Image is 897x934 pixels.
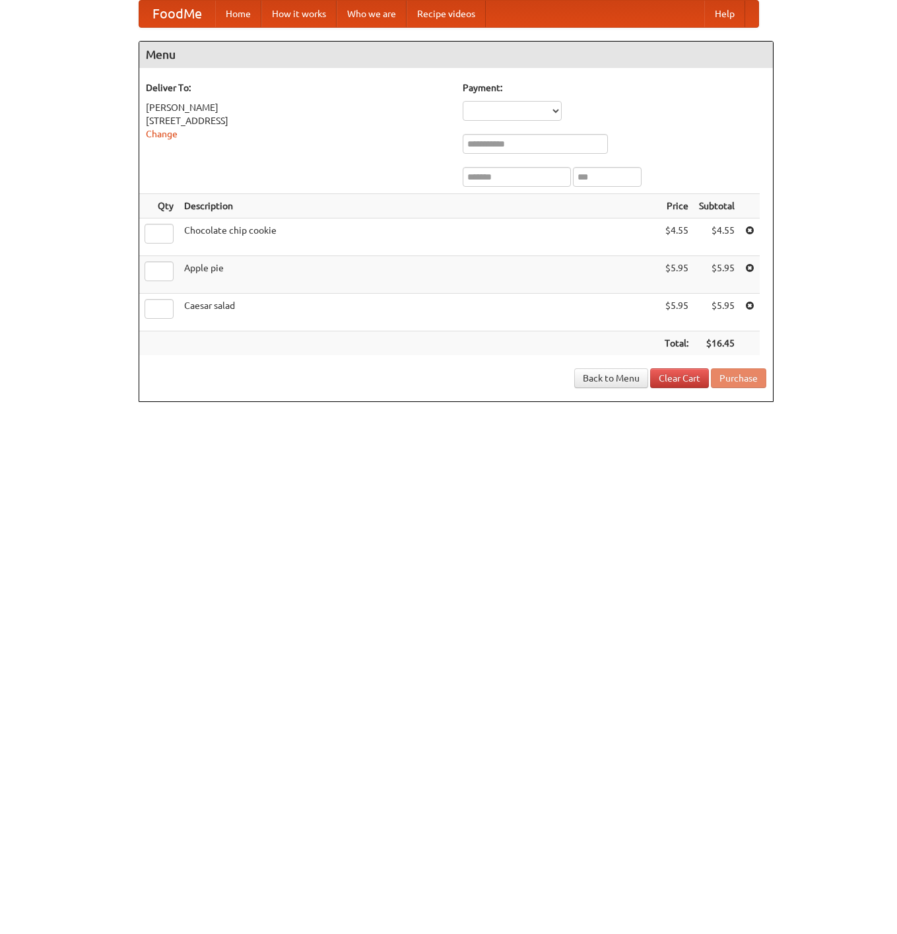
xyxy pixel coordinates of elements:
[179,256,659,294] td: Apple pie
[659,194,694,218] th: Price
[146,114,449,127] div: [STREET_ADDRESS]
[659,256,694,294] td: $5.95
[574,368,648,388] a: Back to Menu
[704,1,745,27] a: Help
[659,294,694,331] td: $5.95
[146,101,449,114] div: [PERSON_NAME]
[694,218,740,256] td: $4.55
[463,81,766,94] h5: Payment:
[261,1,337,27] a: How it works
[179,194,659,218] th: Description
[659,331,694,356] th: Total:
[146,129,178,139] a: Change
[694,331,740,356] th: $16.45
[179,218,659,256] td: Chocolate chip cookie
[694,294,740,331] td: $5.95
[337,1,407,27] a: Who we are
[694,256,740,294] td: $5.95
[139,42,773,68] h4: Menu
[711,368,766,388] button: Purchase
[139,194,179,218] th: Qty
[139,1,215,27] a: FoodMe
[146,81,449,94] h5: Deliver To:
[179,294,659,331] td: Caesar salad
[407,1,486,27] a: Recipe videos
[659,218,694,256] td: $4.55
[215,1,261,27] a: Home
[694,194,740,218] th: Subtotal
[650,368,709,388] a: Clear Cart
